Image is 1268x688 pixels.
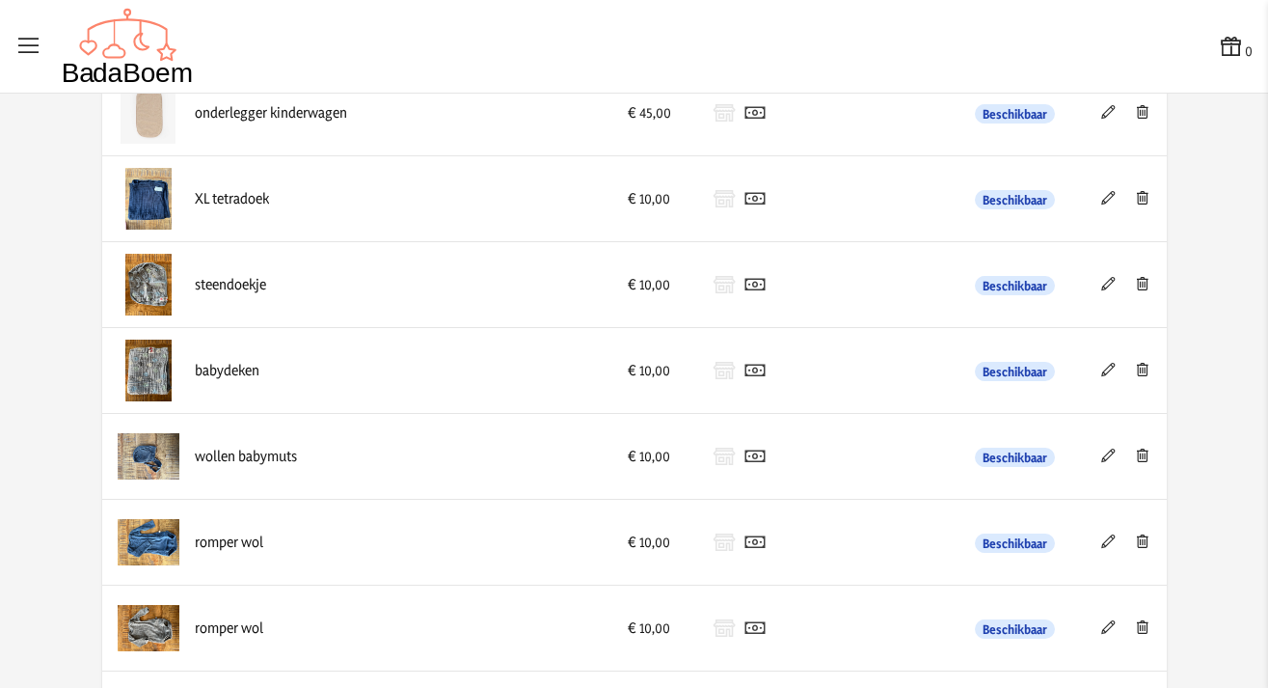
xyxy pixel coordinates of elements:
div: romper wol [195,533,263,552]
div: romper wol [195,619,263,638]
img: Badaboem [62,8,194,85]
div: € 45,00 [628,103,682,123]
span: Beschikbaar [975,190,1055,209]
button: 0 [1218,33,1253,61]
div: wollen babymuts [195,447,297,466]
span: Beschikbaar [975,104,1055,124]
div: steendoekje [195,275,266,294]
div: € 10,00 [628,189,682,208]
span: Beschikbaar [975,276,1055,295]
div: € 10,00 [628,275,682,294]
div: babydeken [195,361,259,380]
span: Beschikbaar [975,362,1055,381]
span: Beschikbaar [975,619,1055,639]
div: XL tetradoek [195,189,269,208]
div: € 10,00 [628,619,682,638]
div: € 10,00 [628,447,682,466]
div: € 10,00 [628,361,682,380]
div: € 10,00 [628,533,682,552]
span: Beschikbaar [975,448,1055,467]
div: onderlegger kinderwagen [195,103,347,123]
span: Beschikbaar [975,534,1055,553]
